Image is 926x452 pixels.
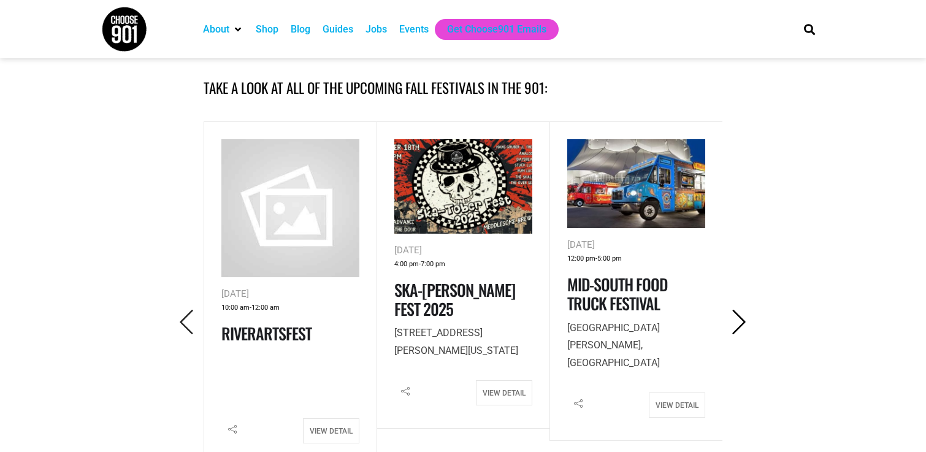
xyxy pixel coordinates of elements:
nav: Main nav [197,19,783,40]
a: Jobs [365,22,387,37]
div: - [567,253,705,266]
div: - [394,258,532,271]
a: About [203,22,229,37]
a: Ska-[PERSON_NAME] Fest 2025 [394,278,515,321]
span: [DATE] [394,245,422,256]
a: View Detail [303,418,359,443]
span: 5:00 pm [597,253,622,266]
i: Previous [174,310,199,335]
h4: Take a look at all of the upcoming fall festivals in the 901: [204,77,722,99]
a: Get Choose901 Emails [447,22,546,37]
button: Next [722,308,756,337]
span: 10:00 am [221,302,250,315]
span: 12:00 am [251,302,280,315]
img: no-image.png [221,139,359,277]
span: 4:00 pm [394,258,419,271]
a: Mid-South Food Truck Festival [567,272,667,315]
div: Search [800,19,820,39]
a: View Detail [649,393,705,418]
button: Previous [170,308,204,337]
a: View Detail [476,380,532,405]
a: RiverArtsFest [221,321,312,345]
span: 12:00 pm [567,253,595,266]
img: Two brightly colored food trucks are parked outside a large, tent-like structure at dusk, their s... [567,139,705,228]
a: Events [399,22,429,37]
div: About [197,19,250,40]
a: Guides [323,22,353,37]
span: [DATE] [221,288,249,299]
span: [DATE] [567,239,595,250]
i: Share [567,393,589,415]
span: [GEOGRAPHIC_DATA][PERSON_NAME], [GEOGRAPHIC_DATA] [567,322,660,369]
span: [STREET_ADDRESS][PERSON_NAME][US_STATE] [394,327,518,356]
div: - [221,302,359,315]
i: Share [394,380,416,402]
a: Shop [256,22,278,37]
span: 7:00 pm [421,258,445,271]
i: Next [727,310,752,335]
i: Share [221,418,243,440]
a: Blog [291,22,310,37]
